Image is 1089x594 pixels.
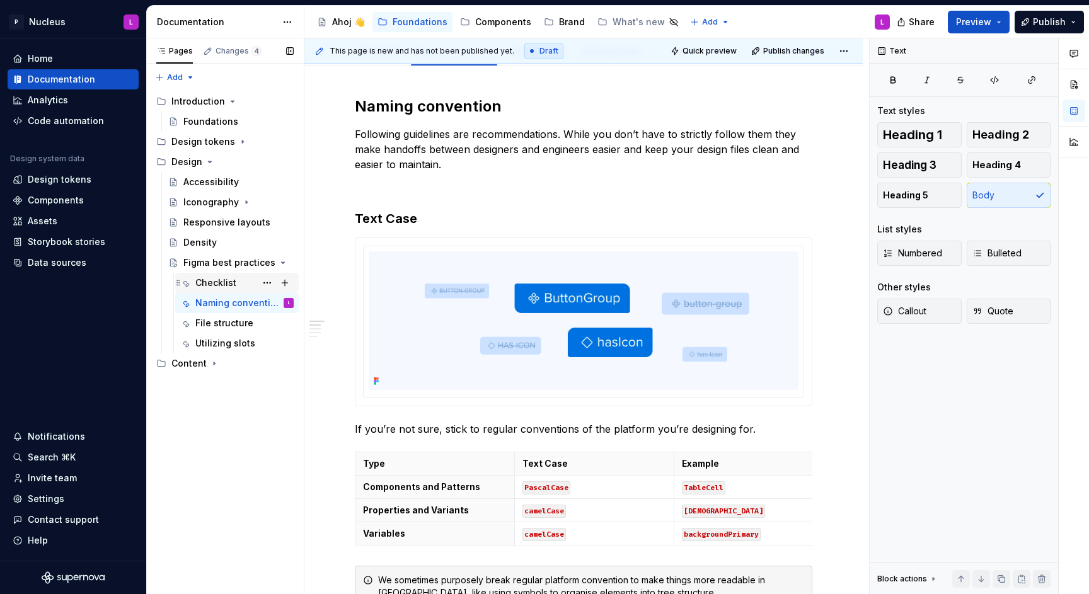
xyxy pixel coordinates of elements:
button: Contact support [8,510,139,530]
a: Analytics [8,90,139,110]
a: Design tokens [8,169,139,190]
div: Search ⌘K [28,451,76,464]
div: Block actions [877,574,927,584]
div: File structure [195,317,253,329]
span: Heading 3 [883,159,936,171]
p: Text Case [522,457,666,470]
span: This page is new and has not been published yet. [330,46,514,56]
span: Publish [1033,16,1066,28]
button: Search ⌘K [8,447,139,467]
a: Assets [8,211,139,231]
div: Design tokens [151,132,299,152]
div: Responsive layouts [183,216,270,229]
div: Page tree [312,9,684,35]
div: Components [28,194,84,207]
div: Foundations [393,16,447,28]
div: Block actions [877,570,938,588]
code: camelCase [522,505,566,518]
div: What's new [613,16,665,28]
div: Introduction [171,95,225,108]
a: Iconography [163,192,299,212]
a: Components [455,12,536,32]
button: PNucleusL [3,8,144,35]
p: If you’re not sure, stick to regular conventions of the platform you’re designing for. [355,421,812,437]
button: Bulleted [967,241,1051,266]
a: Figma best practices [163,253,299,273]
span: Share [909,16,935,28]
a: Naming conventionL [175,293,299,313]
div: List styles [877,223,922,236]
div: Pages [156,46,193,56]
button: Heading 2 [967,122,1051,147]
a: Ahoj 👋 [312,12,370,32]
div: Assets [28,215,57,227]
button: Quote [967,299,1051,324]
div: L [129,17,133,27]
button: Preview [948,11,1010,33]
span: Quote [972,305,1013,317]
code: PascalCase [522,481,570,494]
div: Help [28,534,48,547]
span: Heading 2 [972,129,1029,141]
div: Brand [559,16,585,28]
a: Documentation [8,69,139,89]
div: Data sources [28,256,86,269]
span: Bulleted [972,247,1022,260]
div: L [880,17,884,27]
div: Home [28,52,53,65]
button: Heading 4 [967,152,1051,178]
code: backgroundPrimary [682,528,761,541]
div: Changes [216,46,262,56]
button: Callout [877,299,962,324]
div: Nucleus [29,16,66,28]
span: Callout [883,305,926,317]
span: Draft [539,46,558,56]
h2: Naming convention [355,96,812,117]
a: Accessibility [163,172,299,192]
button: Add [151,69,199,86]
h3: Text Case [355,210,812,227]
svg: Supernova Logo [42,571,105,584]
div: Design [151,152,299,172]
span: Heading 1 [883,129,942,141]
div: Storybook stories [28,236,105,248]
a: Foundations [163,111,299,132]
button: Heading 1 [877,122,962,147]
div: Naming convention [195,297,281,309]
div: Design tokens [28,173,91,186]
a: Data sources [8,253,139,273]
div: Design tokens [171,135,235,148]
strong: Type [363,458,385,469]
div: Code automation [28,115,104,127]
p: Example [682,457,826,470]
a: Responsive layouts [163,212,299,232]
code: [DEMOGRAPHIC_DATA] [682,505,765,518]
span: Quick preview [683,46,737,56]
div: Iconography [183,196,239,208]
div: L [288,297,290,309]
a: File structure [175,313,299,333]
div: Figma best practices [183,256,275,269]
div: Content [151,353,299,374]
a: Settings [8,489,139,509]
div: Naming convention [406,38,502,64]
p: Variables [363,527,507,540]
button: Publish [1015,11,1084,33]
div: Documentation [157,16,276,28]
span: 4 [251,46,262,56]
a: Components [8,190,139,210]
div: Content [171,357,207,370]
a: What's new [592,12,684,32]
div: Checklist [195,277,236,289]
div: Components [475,16,531,28]
a: Storybook stories [8,232,139,252]
div: Notifications [28,430,85,443]
div: Accessibility [183,176,239,188]
strong: Properties and Variants [363,505,469,515]
div: Density [183,236,217,249]
code: TableCell [682,481,725,494]
button: Add [686,13,734,31]
button: Heading 3 [877,152,962,178]
p: Following guidelines are recommendations. While you don’t have to strictly follow them they make ... [355,127,812,172]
